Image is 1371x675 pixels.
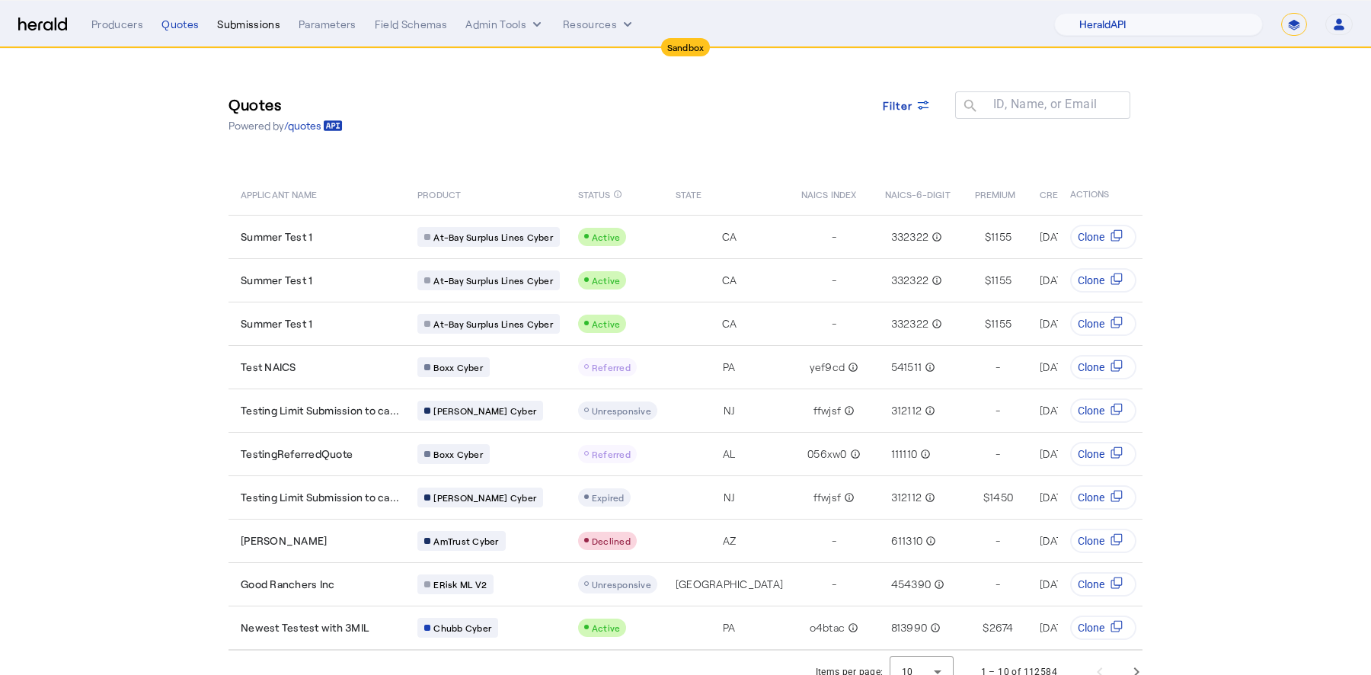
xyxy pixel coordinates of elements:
mat-icon: info_outline [841,403,855,418]
span: AmTrust Cyber [433,535,498,547]
div: Field Schemas [375,17,448,32]
span: [DATE] 11:06 AM [1040,274,1117,286]
span: - [832,577,836,592]
span: - [995,577,1000,592]
span: [PERSON_NAME] Cyber [433,491,536,504]
span: [DATE] 9:09 AM [1040,447,1116,460]
span: [DATE] 2:03 PM [1040,577,1114,590]
button: Clone [1070,312,1136,336]
span: yef9cd [810,360,845,375]
button: Clone [1070,616,1136,640]
mat-icon: info_outline [927,620,941,635]
mat-label: ID, Name, or Email [993,97,1098,111]
span: 312112 [891,403,922,418]
button: internal dropdown menu [465,17,545,32]
span: ffwjsf [813,490,842,505]
span: $ [985,273,991,288]
span: Unresponsive [592,405,651,416]
span: $ [985,229,991,245]
span: $ [985,316,991,331]
p: Powered by [228,118,343,133]
mat-icon: info_outline [845,620,858,635]
span: Active [592,622,621,633]
mat-icon: info_outline [613,186,622,203]
button: Filter [871,91,944,119]
span: - [995,533,1000,549]
span: 1155 [991,229,1011,245]
span: Clone [1078,229,1104,245]
span: $ [983,620,989,635]
span: STATE [676,186,701,201]
div: Parameters [299,17,356,32]
mat-icon: info_outline [928,316,942,331]
span: [GEOGRAPHIC_DATA] [676,577,783,592]
span: Test NAICS [241,360,296,375]
span: - [832,229,836,245]
span: Active [592,318,621,329]
span: CA [722,273,737,288]
span: o4btac [810,620,845,635]
span: CREATED [1040,186,1081,201]
mat-icon: info_outline [917,446,931,462]
span: Clone [1078,577,1104,592]
span: $ [983,490,989,505]
span: [DATE] 9:28 AM [1040,534,1115,547]
span: 1155 [991,316,1011,331]
span: [DATE] 11:34 AM [1040,621,1117,634]
span: 611310 [891,533,923,549]
span: Clone [1078,446,1104,462]
button: Clone [1070,268,1136,293]
span: Good Ranchers Inc [241,577,334,592]
mat-icon: info_outline [922,490,935,505]
span: NAICS-6-DIGIT [885,186,951,201]
button: Clone [1070,442,1136,466]
span: NAICS INDEX [801,186,856,201]
span: Unresponsive [592,579,651,590]
span: ffwjsf [813,403,842,418]
span: PA [723,620,736,635]
span: NJ [724,403,735,418]
span: At-Bay Surplus Lines Cyber [433,231,553,243]
span: [DATE] 10:20 AM [1040,360,1118,373]
span: 2674 [989,620,1014,635]
span: Filter [883,98,913,114]
button: Resources dropdown menu [563,17,635,32]
span: 541511 [891,360,922,375]
span: Active [592,232,621,242]
mat-icon: info_outline [928,273,942,288]
mat-icon: info_outline [928,229,942,245]
span: [PERSON_NAME] Cyber [433,405,536,417]
span: Clone [1078,273,1104,288]
span: 332322 [891,229,929,245]
span: Clone [1078,490,1104,505]
span: [DATE] 11:04 AM [1040,317,1117,330]
mat-icon: info_outline [845,360,858,375]
span: [DATE] 11:06 AM [1040,230,1117,243]
span: PA [723,360,736,375]
span: 056xw0 [807,446,847,462]
span: Referred [592,362,631,373]
span: At-Bay Surplus Lines Cyber [433,274,553,286]
mat-icon: info_outline [922,360,935,375]
span: - [832,273,836,288]
button: Clone [1070,529,1136,553]
span: Boxx Cyber [433,448,483,460]
span: Clone [1078,403,1104,418]
span: 1155 [991,273,1011,288]
span: - [995,403,1000,418]
span: Summer Test 1 [241,316,312,331]
span: Clone [1078,360,1104,375]
span: CA [722,316,737,331]
span: Newest Testest with 3MIL [241,620,369,635]
span: 312112 [891,490,922,505]
span: 332322 [891,273,929,288]
mat-icon: info_outline [847,446,861,462]
th: ACTIONS [1058,172,1143,215]
button: Clone [1070,572,1136,597]
mat-icon: info_outline [931,577,944,592]
span: CA [722,229,737,245]
div: Sandbox [661,38,711,56]
span: - [995,446,1000,462]
span: Chubb Cyber [433,622,491,634]
button: Clone [1070,355,1136,379]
